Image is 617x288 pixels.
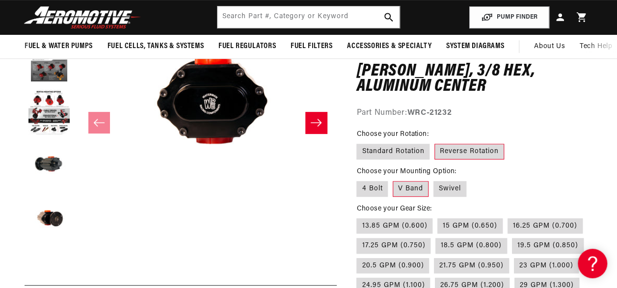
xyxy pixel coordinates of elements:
[291,41,332,52] span: Fuel Filters
[407,109,452,117] strong: WRC-21232
[434,144,504,160] label: Reverse Rotation
[534,43,565,50] span: About Us
[378,6,400,28] button: search button
[356,64,592,95] h1: [PERSON_NAME], 3/8 Hex, Aluminum Center
[437,218,503,234] label: 15 GPM (0.650)
[107,41,204,52] span: Fuel Cells, Tanks & Systems
[512,238,584,254] label: 19.5 GPM (0.850)
[439,35,511,58] summary: System Diagrams
[508,218,583,234] label: 16.25 GPM (0.700)
[434,258,509,274] label: 21.75 GPM (0.950)
[356,181,388,197] label: 4 Bolt
[25,41,93,52] span: Fuel & Water Pumps
[356,258,429,274] label: 20.5 GPM (0.900)
[527,35,572,58] a: About Us
[347,41,431,52] span: Accessories & Specialty
[305,112,327,133] button: Slide right
[356,204,432,214] legend: Choose your Gear Size:
[514,258,579,274] label: 23 GPM (1.000)
[100,35,211,58] summary: Fuel Cells, Tanks & Systems
[469,6,549,28] button: PUMP FINDER
[356,238,430,254] label: 17.25 GPM (0.750)
[25,142,74,191] button: Load image 4 in gallery view
[356,218,432,234] label: 13.85 GPM (0.600)
[393,181,429,197] label: V Band
[356,144,429,160] label: Standard Rotation
[435,238,507,254] label: 18.5 GPM (0.800)
[217,6,399,28] input: Search by Part Number, Category or Keyword
[21,6,144,29] img: Aeromotive
[25,34,74,83] button: Load image 2 in gallery view
[25,88,74,137] button: Load image 3 in gallery view
[340,35,439,58] summary: Accessories & Specialty
[211,35,283,58] summary: Fuel Regulators
[356,107,592,120] div: Part Number:
[433,181,466,197] label: Swivel
[580,41,612,52] span: Tech Help
[446,41,504,52] span: System Diagrams
[356,130,429,140] legend: Choose your Rotation:
[218,41,276,52] span: Fuel Regulators
[17,35,100,58] summary: Fuel & Water Pumps
[25,196,74,245] button: Load image 5 in gallery view
[356,166,457,177] legend: Choose your Mounting Option:
[88,112,110,133] button: Slide left
[283,35,340,58] summary: Fuel Filters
